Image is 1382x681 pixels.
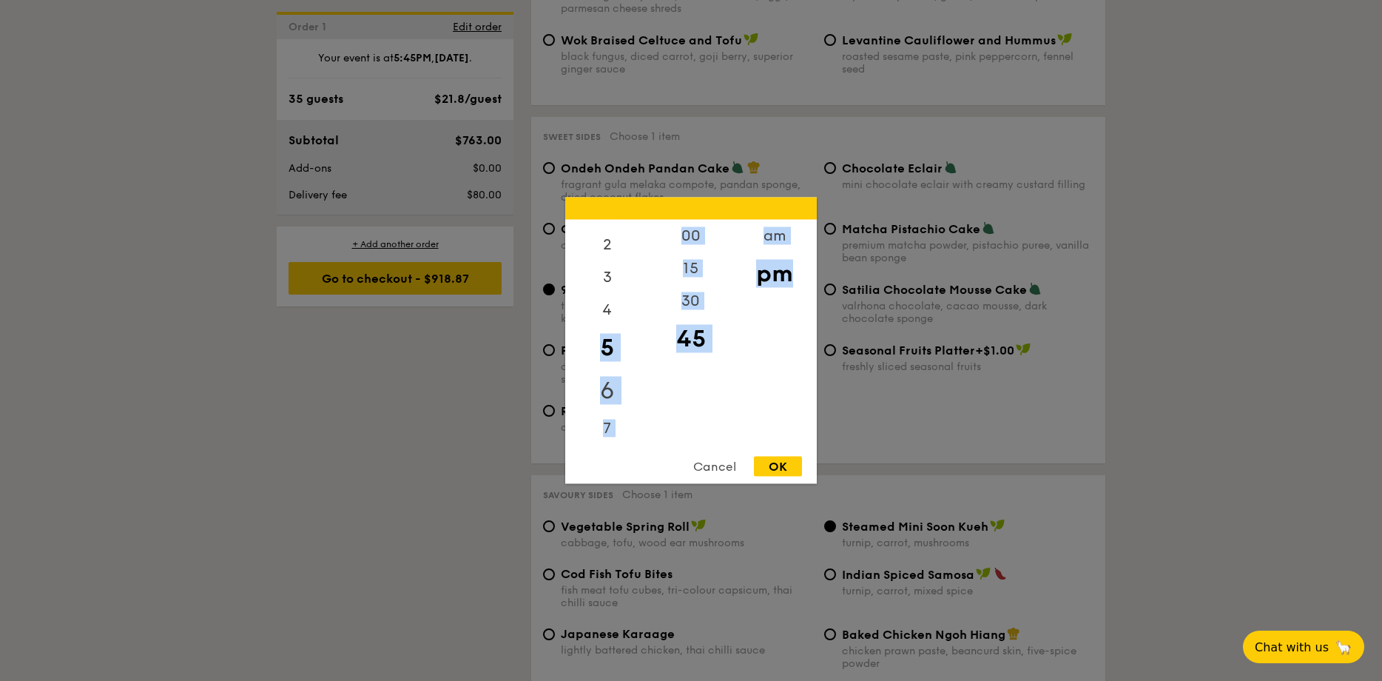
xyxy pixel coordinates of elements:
span: 🦙 [1335,639,1352,656]
div: 7 [565,412,649,445]
div: 3 [565,261,649,294]
div: 00 [649,220,732,252]
button: Chat with us🦙 [1243,631,1364,663]
div: 15 [649,252,732,285]
div: 45 [649,318,732,360]
span: Chat with us [1255,640,1329,654]
div: 2 [565,229,649,261]
div: 8 [565,445,649,477]
div: 5 [565,326,649,369]
div: 6 [565,369,649,412]
div: Cancel [678,457,751,477]
div: OK [754,457,802,477]
div: 30 [649,285,732,318]
div: pm [732,252,816,295]
div: am [732,220,816,252]
div: 4 [565,294,649,326]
